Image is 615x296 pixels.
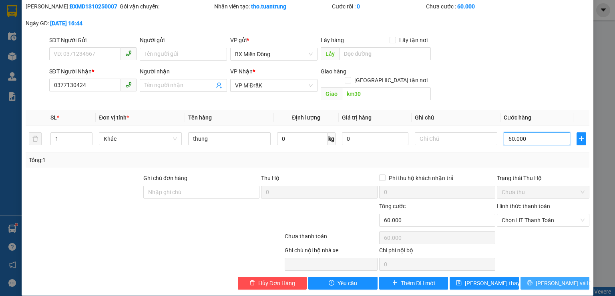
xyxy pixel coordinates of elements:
span: plus [392,280,398,286]
span: delete [249,280,255,286]
button: plus [577,132,586,145]
span: km30 [88,28,119,42]
button: printer[PERSON_NAME] và In [521,277,590,290]
span: Thêm ĐH mới [401,279,435,288]
span: exclamation-circle [329,280,334,286]
span: Gửi: [7,8,19,16]
div: SĐT Người Nhận [49,67,137,76]
b: [DATE] 16:44 [50,20,82,26]
input: Dọc đường [339,47,431,60]
span: Lấy tận nơi [396,36,431,45]
div: Chưa cước : [426,2,519,11]
div: Người gửi [140,36,227,45]
span: VP M’ĐrăK [235,79,313,91]
span: BX Miền Đông [235,48,313,60]
span: Giao [321,87,342,100]
span: Tên hàng [188,114,212,121]
span: user-add [216,82,222,89]
div: Trạng thái Thu Hộ [497,174,589,182]
input: Ghi Chú [415,132,497,145]
span: DĐ: [76,32,88,41]
button: exclamation-circleYêu cầu [308,277,378,290]
th: Ghi chú [412,110,500,126]
span: Giá trị hàng [342,114,372,121]
label: Hình thức thanh toán [497,203,550,209]
button: save[PERSON_NAME] thay đổi [450,277,519,290]
span: Nhận: [76,8,96,16]
span: Phí thu hộ khách nhận trả [386,174,457,182]
span: Lấy [321,47,339,60]
div: Ghi chú nội bộ nhà xe [285,246,377,258]
span: [PERSON_NAME] và In [536,279,592,288]
span: plus [577,136,586,142]
b: BXMD1310250007 [70,3,117,10]
label: Ghi chú đơn hàng [143,175,187,181]
div: SĐT Người Gửi [49,36,137,45]
b: 60.000 [457,3,475,10]
span: Khác [104,133,177,145]
div: 100.000 [75,47,142,58]
div: Nhân viên tạo: [214,2,330,11]
span: Hủy Đơn Hàng [258,279,295,288]
span: [GEOGRAPHIC_DATA] tận nơi [351,76,431,85]
span: Tổng cước [379,203,406,209]
span: Chưa thu [502,186,585,198]
span: CC : [75,49,86,57]
div: BX Miền Đông [7,7,71,26]
span: kg [328,132,336,145]
span: Đơn vị tính [99,114,129,121]
div: Chi phí nội bộ [379,246,495,258]
span: Định lượng [292,114,320,121]
input: Ghi chú đơn hàng [143,186,259,199]
div: Ngày GD: [26,19,118,28]
span: [PERSON_NAME] thay đổi [465,279,529,288]
b: 0 [357,3,360,10]
input: VD: Bàn, Ghế [188,132,271,145]
b: tho.tuantrung [251,3,286,10]
div: Cước rồi : [332,2,424,11]
button: plusThêm ĐH mới [379,277,448,290]
div: Gói vận chuyển: [120,2,212,11]
div: Chưa thanh toán [284,232,378,246]
div: Tổng: 1 [29,156,238,164]
div: 0377130424 [76,16,141,28]
div: [PERSON_NAME]: [26,2,118,11]
button: deleteHủy Đơn Hàng [238,277,307,290]
span: phone [125,50,132,57]
span: printer [527,280,533,286]
span: Giao hàng [321,68,346,75]
span: Cước hàng [504,114,531,121]
span: SL [50,114,57,121]
span: phone [125,81,132,88]
div: VP gửi [230,36,318,45]
span: VP Nhận [230,68,253,75]
span: save [456,280,462,286]
span: Chọn HT Thanh Toán [502,214,585,226]
span: Thu Hộ [261,175,279,181]
span: Yêu cầu [338,279,357,288]
div: Người nhận [140,67,227,76]
button: delete [29,132,42,145]
div: VP M’ĐrăK [76,7,141,16]
span: Lấy hàng [321,37,344,43]
input: Dọc đường [342,87,431,100]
